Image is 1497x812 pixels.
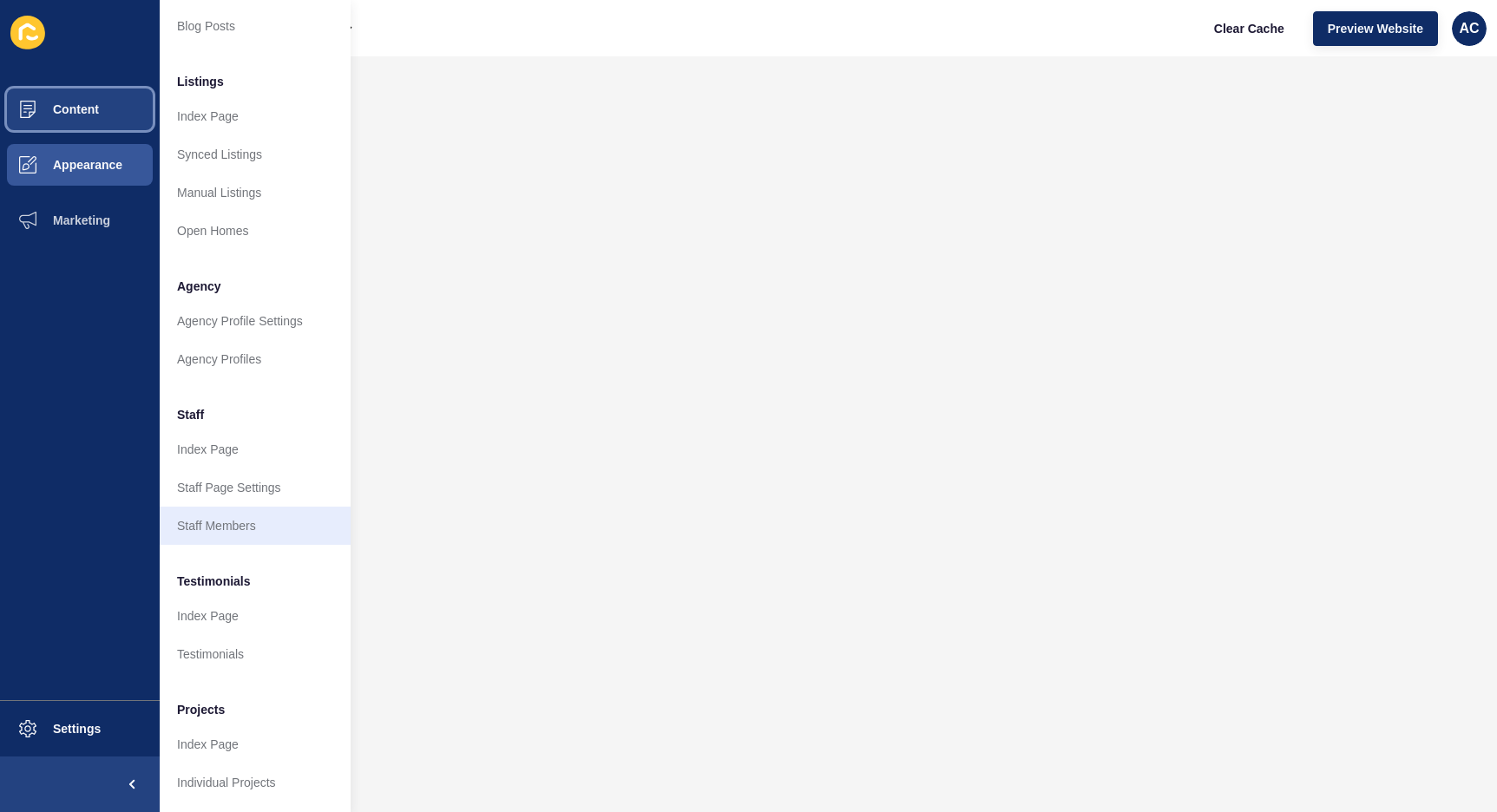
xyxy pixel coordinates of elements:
[1214,20,1284,37] span: Clear Cache
[160,763,351,802] a: Individual Projects
[160,135,351,174] a: Synced Listings
[160,430,351,468] a: Index Page
[160,597,351,635] a: Index Page
[160,340,351,378] a: Agency Profiles
[177,406,204,423] span: Staff
[160,635,351,673] a: Testimonials
[177,573,251,590] span: Testimonials
[160,212,351,250] a: Open Homes
[1328,20,1423,37] span: Preview Website
[1199,11,1299,46] button: Clear Cache
[160,725,351,763] a: Index Page
[160,302,351,340] a: Agency Profile Settings
[160,468,351,507] a: Staff Page Settings
[177,701,225,718] span: Projects
[160,7,351,45] a: Blog Posts
[1459,20,1479,37] span: AC
[160,174,351,212] a: Manual Listings
[177,73,224,90] span: Listings
[177,278,221,295] span: Agency
[160,507,351,545] a: Staff Members
[160,97,351,135] a: Index Page
[1313,11,1438,46] button: Preview Website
